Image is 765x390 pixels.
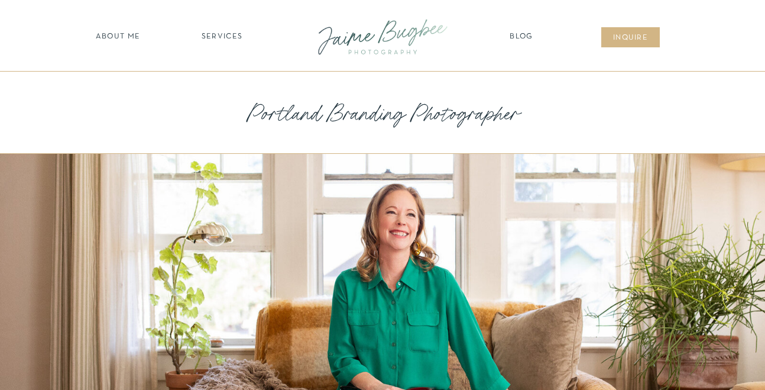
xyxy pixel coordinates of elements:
[507,31,536,43] a: Blog
[607,33,654,44] a: inqUIre
[189,31,255,43] a: SERVICES
[92,31,144,43] a: about ME
[238,99,527,126] h1: Portland Branding Photographer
